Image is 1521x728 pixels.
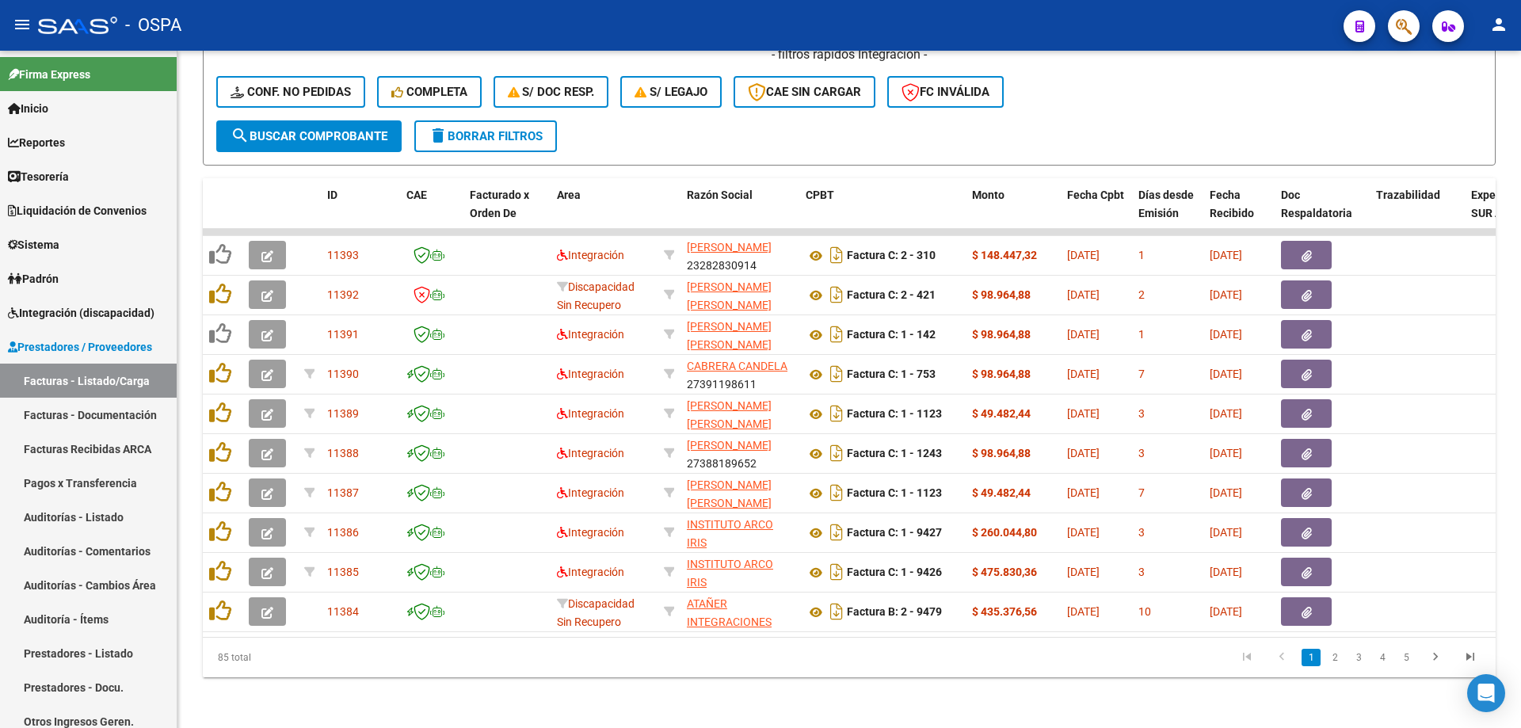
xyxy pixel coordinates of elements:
div: 27374471592 [687,397,793,430]
span: 11384 [327,605,359,618]
a: 1 [1302,649,1321,666]
button: FC Inválida [887,76,1004,108]
button: S/ legajo [620,76,722,108]
span: Facturado x Orden De [470,189,529,219]
span: 11391 [327,328,359,341]
a: go to last page [1455,649,1485,666]
span: 10 [1138,605,1151,618]
button: CAE SIN CARGAR [734,76,875,108]
span: 11392 [327,288,359,301]
mat-icon: delete [429,126,448,145]
span: S/ Doc Resp. [508,85,595,99]
strong: $ 98.964,88 [972,328,1031,341]
div: 30716237008 [687,555,793,589]
span: CPBT [806,189,834,201]
span: ID [327,189,337,201]
h4: - filtros rápidos Integración - [216,46,1482,63]
datatable-header-cell: Fecha Recibido [1203,178,1275,248]
button: Buscar Comprobante [216,120,402,152]
span: Monto [972,189,1004,201]
strong: $ 435.376,56 [972,605,1037,618]
datatable-header-cell: Doc Respaldatoria [1275,178,1370,248]
span: 11387 [327,486,359,499]
span: 11386 [327,526,359,539]
strong: Factura C: 1 - 753 [847,368,936,381]
span: Integración [557,566,624,578]
span: CAE [406,189,427,201]
span: [DATE] [1210,407,1242,420]
span: Prestadores / Proveedores [8,338,152,356]
span: [DATE] [1210,368,1242,380]
i: Descargar documento [826,440,847,466]
strong: Factura C: 1 - 142 [847,329,936,341]
span: Días desde Emisión [1138,189,1194,219]
li: page 2 [1323,644,1347,671]
datatable-header-cell: Facturado x Orden De [463,178,551,248]
span: CABRERA CANDELA [687,360,787,372]
span: Inicio [8,100,48,117]
span: Integración (discapacidad) [8,304,154,322]
span: [DATE] [1210,249,1242,261]
span: FC Inválida [902,85,989,99]
strong: Factura C: 1 - 1123 [847,408,942,421]
strong: $ 148.447,32 [972,249,1037,261]
mat-icon: menu [13,15,32,34]
strong: $ 98.964,88 [972,288,1031,301]
div: 27388189652 [687,436,793,470]
span: Firma Express [8,66,90,83]
i: Descargar documento [826,559,847,585]
strong: $ 98.964,88 [972,368,1031,380]
div: 30716237008 [687,516,793,549]
button: Conf. no pedidas [216,76,365,108]
strong: $ 49.482,44 [972,486,1031,499]
span: Liquidación de Convenios [8,202,147,219]
span: [PERSON_NAME] [PERSON_NAME] [687,280,772,311]
div: 27177113773 [687,318,793,351]
span: Sistema [8,236,59,253]
a: go to previous page [1267,649,1297,666]
span: 3 [1138,526,1145,539]
span: [DATE] [1210,328,1242,341]
span: [DATE] [1210,447,1242,459]
span: [DATE] [1067,526,1100,539]
span: [PERSON_NAME] [PERSON_NAME] [687,399,772,430]
li: page 5 [1394,644,1418,671]
i: Descargar documento [826,361,847,387]
span: 7 [1138,368,1145,380]
datatable-header-cell: CAE [400,178,463,248]
span: [DATE] [1210,486,1242,499]
datatable-header-cell: Area [551,178,658,248]
span: [PERSON_NAME] [PERSON_NAME] [687,320,772,351]
span: Padrón [8,270,59,288]
button: Borrar Filtros [414,120,557,152]
li: page 3 [1347,644,1370,671]
span: Integración [557,328,624,341]
a: go to next page [1420,649,1450,666]
div: 23282830914 [687,238,793,272]
span: 11389 [327,407,359,420]
span: Integración [557,486,624,499]
span: [DATE] [1067,368,1100,380]
span: 11385 [327,566,359,578]
i: Descargar documento [826,480,847,505]
div: 27364884244 [687,476,793,509]
strong: Factura C: 1 - 1123 [847,487,942,500]
span: INSTITUTO ARCO IRIS [687,558,773,589]
span: Discapacidad Sin Recupero [557,597,635,628]
span: Conf. no pedidas [231,85,351,99]
mat-icon: search [231,126,250,145]
span: [DATE] [1210,605,1242,618]
strong: $ 260.044,80 [972,526,1037,539]
i: Descargar documento [826,242,847,268]
datatable-header-cell: Fecha Cpbt [1061,178,1132,248]
span: Razón Social [687,189,753,201]
strong: Factura B: 2 - 9479 [847,606,942,619]
strong: Factura C: 2 - 310 [847,250,936,262]
span: S/ legajo [635,85,707,99]
span: [DATE] [1067,328,1100,341]
span: Integración [557,526,624,539]
span: Discapacidad Sin Recupero [557,280,635,311]
span: Integración [557,447,624,459]
span: Integración [557,407,624,420]
span: [DATE] [1067,407,1100,420]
